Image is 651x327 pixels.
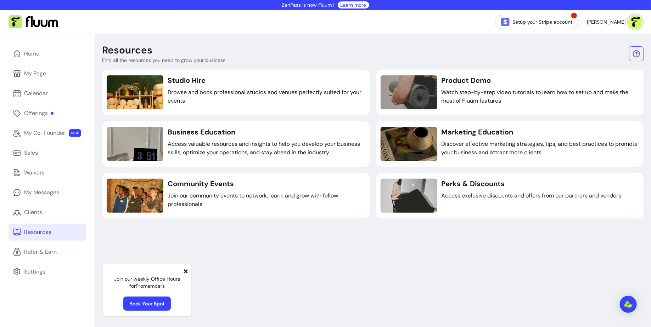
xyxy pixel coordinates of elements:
[102,121,370,167] a: Business EducationAccess valuable resources and insights to help you develop your business skills...
[168,75,366,85] h3: Studio Hire
[102,57,225,64] p: Find all the resources you need to grow your business
[9,204,86,221] a: Clients
[9,224,86,241] a: Resources
[24,149,38,157] div: Sales
[168,191,366,208] p: Join our community events to network, learn, and grow with fellow professionals
[24,50,39,58] div: Home
[168,88,366,105] p: Browse and book professional studios and venues perfectly suited for your events
[620,296,637,313] div: Open Intercom Messenger
[376,69,644,115] a: Product DemoWatch step-by-step video tutorials to learn how to set up and make the most of Fluum ...
[9,125,86,142] a: My Co-Founder NEW
[24,168,45,177] div: Waivers
[24,188,59,197] div: My Messages
[168,140,366,157] p: Access valuable resources and insights to help you develop your business skills, optimize your op...
[9,85,86,102] a: Calendar
[587,18,625,25] span: [PERSON_NAME]
[501,18,510,26] img: Stripe Icon
[123,297,171,311] a: Book Your Spot
[571,12,578,19] span: !
[9,184,86,201] a: My Messages
[102,69,370,115] a: Studio HireBrowse and book professional studios and venues perfectly suited for your events
[102,44,152,57] p: Resources
[168,127,366,137] h3: Business Education
[24,228,51,236] div: Resources
[495,15,578,29] a: Setup your Stripe account
[442,140,640,157] p: Discover effective marketing strategies, tips, and best practices to promote your business and at...
[24,69,46,78] div: My Page
[442,191,622,200] p: Access exclusive discounts and offers from our partners and vendors
[24,268,45,276] div: Settings
[9,164,86,181] a: Waivers
[24,129,65,137] div: My Co-Founder
[442,75,640,85] h3: Product Demo
[341,1,366,8] a: Learn more
[9,263,86,280] a: Settings
[24,208,42,217] div: Clients
[69,129,81,137] span: NEW
[24,109,54,117] div: Offerings
[9,144,86,161] a: Sales
[9,45,86,62] a: Home
[9,243,86,260] a: Refer & Earn
[376,121,644,167] a: Marketing EducationDiscover effective marketing strategies, tips, and best practices to promote y...
[442,179,622,189] h3: Perks & Discounts
[168,179,366,189] h3: Community Events
[628,15,642,29] img: avatar
[24,89,48,98] div: Calendar
[442,127,640,137] h3: Marketing Education
[442,88,640,105] p: Watch step-by-step video tutorials to learn how to set up and make the most of Fluum features
[9,65,86,82] a: My Page
[108,275,186,289] p: Join our weekly Office Hours for Pro members
[376,173,644,219] a: Perks & DiscountsAccess exclusive discounts and offers from our partners and vendors
[24,248,57,256] div: Refer & Earn
[587,15,642,29] button: avatar[PERSON_NAME]
[9,105,86,122] a: Offerings
[102,173,370,219] a: Community EventsJoin our community events to network, learn, and grow with fellow professionals
[282,1,335,8] p: ZenPass is now Fluum !
[9,15,58,29] img: Fluum Logo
